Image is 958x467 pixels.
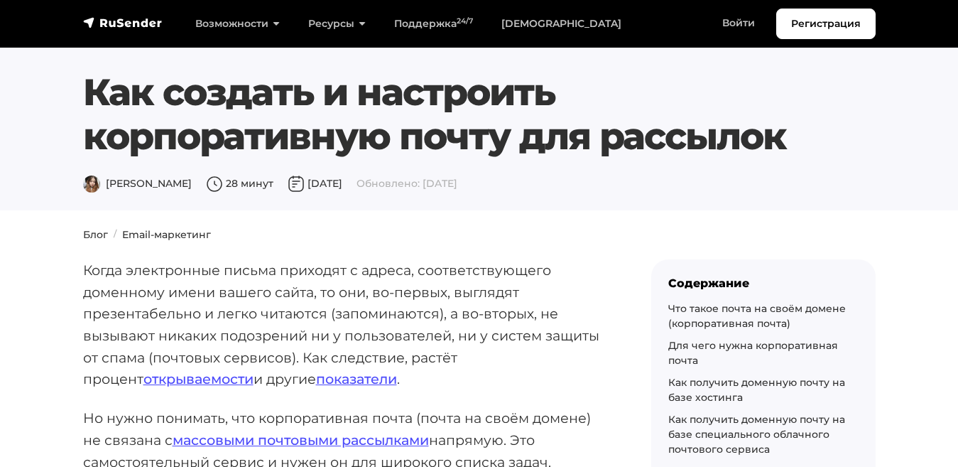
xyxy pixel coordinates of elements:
img: RuSender [83,16,163,30]
span: Обновлено: [DATE] [356,177,457,190]
a: Ресурсы [294,9,380,38]
span: [PERSON_NAME] [83,177,192,190]
a: Как получить доменную почту на базе специального облачного почтового сервиса [668,413,845,456]
nav: breadcrumb [75,227,884,242]
a: Как получить доменную почту на базе хостинга [668,376,845,404]
a: Блог [83,228,108,241]
a: Регистрация [776,9,876,39]
a: Возможности [181,9,294,38]
a: массовыми почтовыми рассылками [173,431,429,449]
sup: 24/7 [457,16,473,26]
a: Для чего нужна корпоративная почта [668,339,838,367]
a: Войти [708,9,769,38]
img: Время чтения [206,176,223,193]
div: Содержание [668,277,859,290]
a: открываемости [143,370,254,387]
a: показатели [316,370,397,387]
img: Дата публикации [288,176,305,193]
a: [DEMOGRAPHIC_DATA] [487,9,636,38]
p: Когда электронные письма приходят с адреса, соответствующего доменному имени вашего сайта, то они... [83,259,606,390]
li: Email-маркетинг [108,227,211,242]
span: [DATE] [288,177,342,190]
h1: Как создать и настроить корпоративную почту для рассылок [83,70,808,159]
span: 28 минут [206,177,273,190]
a: Что такое почта на своём домене (корпоративная почта) [668,302,846,330]
a: Поддержка24/7 [380,9,487,38]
